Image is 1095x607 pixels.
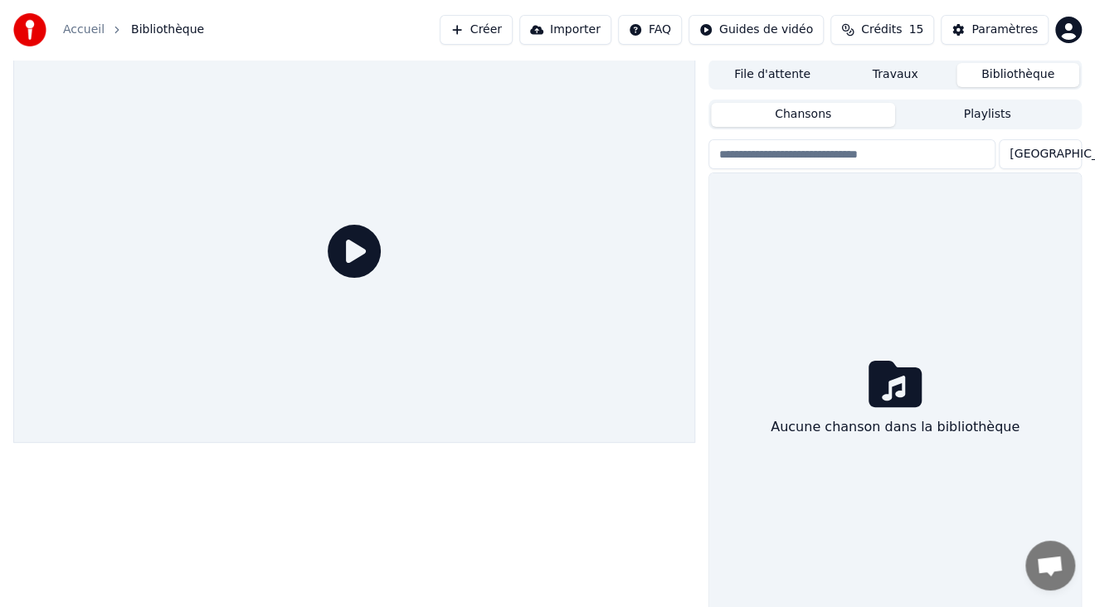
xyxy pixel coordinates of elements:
button: Travaux [834,63,956,87]
button: Playlists [895,103,1079,127]
span: Bibliothèque [131,22,204,38]
img: youka [13,13,46,46]
button: FAQ [618,15,682,45]
nav: breadcrumb [63,22,204,38]
button: Créer [440,15,513,45]
button: Bibliothèque [956,63,1079,87]
button: Chansons [711,103,895,127]
button: Guides de vidéo [689,15,824,45]
button: Crédits15 [830,15,934,45]
span: 15 [908,22,923,38]
button: Importer [519,15,611,45]
span: Crédits [861,22,902,38]
button: Paramètres [941,15,1049,45]
div: Paramètres [971,22,1038,38]
div: Ouvrir le chat [1025,541,1075,590]
button: File d'attente [711,63,834,87]
div: Aucune chanson dans la bibliothèque [764,410,1026,444]
a: Accueil [63,22,105,38]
